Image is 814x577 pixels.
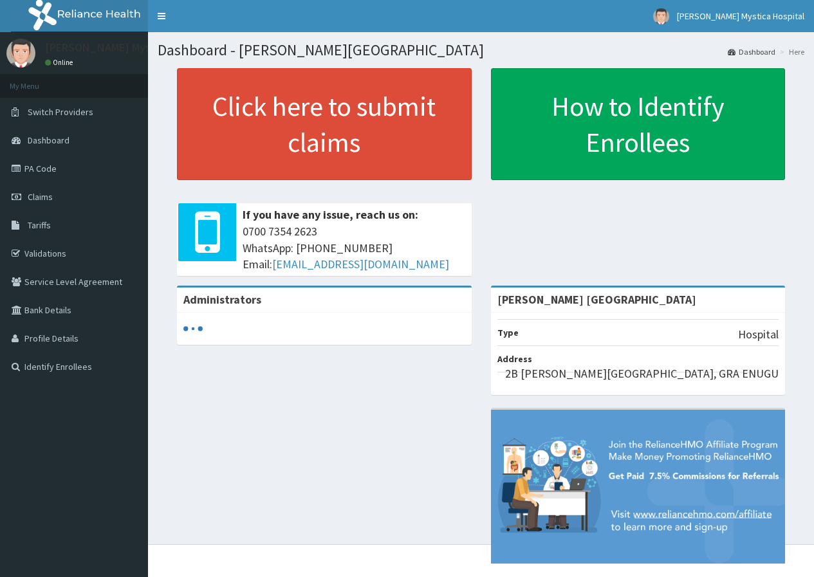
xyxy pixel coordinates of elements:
span: Dashboard [28,134,69,146]
img: provider-team-banner.png [491,410,786,563]
a: Dashboard [728,46,775,57]
span: Switch Providers [28,106,93,118]
strong: [PERSON_NAME] [GEOGRAPHIC_DATA] [497,292,696,307]
b: Administrators [183,292,261,307]
span: [PERSON_NAME] Mystica Hospital [677,10,804,22]
p: [PERSON_NAME] Mystica Hospital [45,42,215,53]
b: Address [497,353,532,365]
b: Type [497,327,519,338]
li: Here [777,46,804,57]
h1: Dashboard - [PERSON_NAME][GEOGRAPHIC_DATA] [158,42,804,59]
b: If you have any issue, reach us on: [243,207,418,222]
svg: audio-loading [183,319,203,338]
p: Hospital [738,326,779,343]
span: Tariffs [28,219,51,231]
span: Claims [28,191,53,203]
img: User Image [6,39,35,68]
a: Online [45,58,76,67]
a: How to Identify Enrollees [491,68,786,180]
a: [EMAIL_ADDRESS][DOMAIN_NAME] [272,257,449,271]
span: 0700 7354 2623 WhatsApp: [PHONE_NUMBER] Email: [243,223,465,273]
img: User Image [653,8,669,24]
a: Click here to submit claims [177,68,472,180]
p: 2B [PERSON_NAME][GEOGRAPHIC_DATA], GRA ENUGU [505,365,779,382]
